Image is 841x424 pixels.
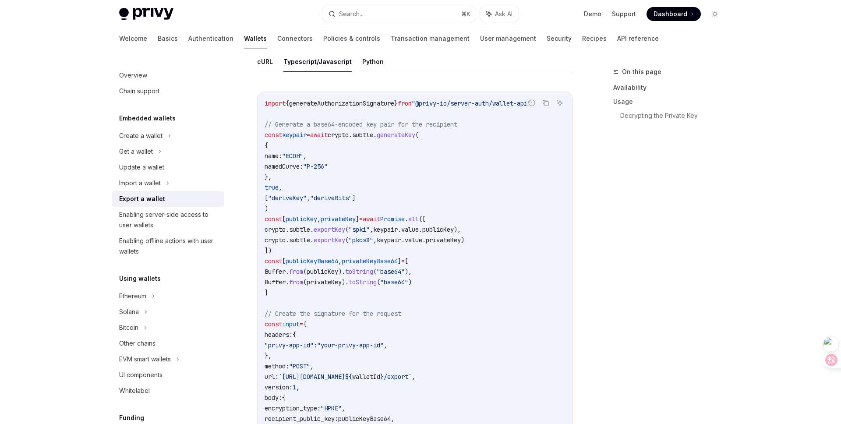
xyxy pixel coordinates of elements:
span: ) [461,236,464,244]
span: . [398,226,401,233]
span: from [289,268,303,276]
span: value [405,236,422,244]
span: crypto [265,236,286,244]
span: . [373,131,377,139]
span: . [310,236,314,244]
span: generateKey [377,131,415,139]
span: = [401,257,405,265]
span: . [401,236,405,244]
div: Bitcoin [119,322,138,333]
div: Enabling server-side access to user wallets [119,209,219,230]
span: } [380,373,384,381]
span: . [405,215,408,223]
span: ) [265,205,268,212]
a: Enabling offline actions with user wallets [112,233,224,259]
span: const [265,320,282,328]
span: ( [373,268,377,276]
button: Ask AI [554,97,565,109]
span: 1 [293,383,296,391]
span: encryption_type: [265,404,321,412]
span: walletId [352,373,380,381]
span: keypair [377,236,401,244]
span: . [422,236,426,244]
img: light logo [119,8,173,20]
span: publicKeyBase64 [338,415,391,423]
span: . [286,278,289,286]
span: "P-256" [303,163,328,170]
span: privateKeyBase64 [342,257,398,265]
span: "pkcs8" [349,236,373,244]
span: , [342,404,345,412]
span: from [398,99,412,107]
span: ⌘ K [461,11,470,18]
span: , [384,341,387,349]
span: recipient_public_key: [265,415,338,423]
span: await [310,131,328,139]
a: Welcome [119,28,147,49]
span: { [293,331,296,339]
span: , [391,415,394,423]
span: , [279,184,282,191]
span: privateKey [321,215,356,223]
span: subtle [289,236,310,244]
span: ${ [345,373,352,381]
span: [ [265,194,268,202]
a: Recipes [582,28,607,49]
span: /export` [384,373,412,381]
span: const [265,215,282,223]
a: Basics [158,28,178,49]
span: keypair [282,131,307,139]
span: ( [345,236,349,244]
div: Whitelabel [119,385,150,396]
div: Export a wallet [119,194,165,204]
span: On this page [622,67,661,77]
span: = [307,131,310,139]
span: } [394,99,398,107]
span: ] [352,194,356,202]
span: privateKey [426,236,461,244]
span: crypto [265,226,286,233]
button: Typescript/Javascript [283,51,352,72]
span: [ [405,257,408,265]
a: User management [480,28,536,49]
span: , [373,236,377,244]
span: ). [338,268,345,276]
span: ] [356,215,359,223]
button: Ask AI [480,6,519,22]
button: Report incorrect code [526,97,537,109]
span: [ [282,257,286,265]
span: import [265,99,286,107]
span: body: [265,394,282,402]
div: Create a wallet [119,131,163,141]
span: crypto [328,131,349,139]
span: publicKeyBase64 [286,257,338,265]
span: ( [415,131,419,139]
button: cURL [257,51,273,72]
span: const [265,131,282,139]
span: , [317,215,321,223]
span: const [265,257,282,265]
span: ), [405,268,412,276]
span: // Generate a base64-encoded key pair for the recipient [265,120,457,128]
div: Update a wallet [119,162,164,173]
span: version: [265,383,293,391]
span: await [363,215,380,223]
a: Chain support [112,83,224,99]
span: . [349,131,352,139]
span: . [286,236,289,244]
a: Wallets [244,28,267,49]
span: generateAuthorizationSignature [289,99,394,107]
span: , [303,152,307,160]
a: Overview [112,67,224,83]
span: url: [265,373,279,381]
span: "ECDH" [282,152,303,160]
button: Toggle dark mode [708,7,722,21]
span: true [265,184,279,191]
span: , [296,383,300,391]
h5: Embedded wallets [119,113,176,124]
span: ] [265,289,268,297]
span: Buffer [265,268,286,276]
span: "base64" [377,268,405,276]
a: Enabling server-side access to user wallets [112,207,224,233]
span: exportKey [314,236,345,244]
